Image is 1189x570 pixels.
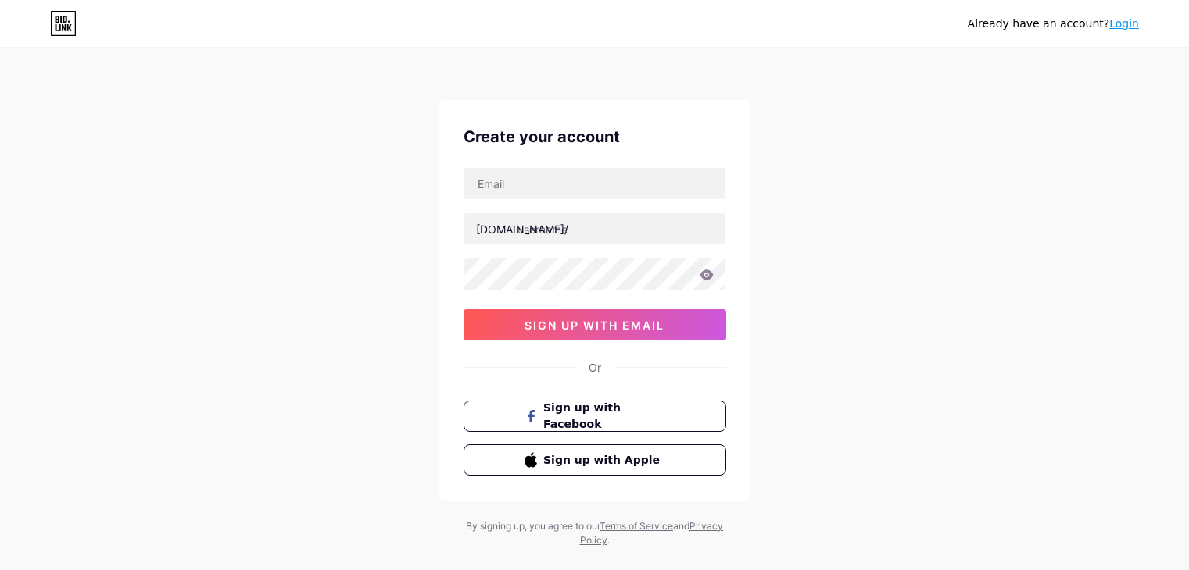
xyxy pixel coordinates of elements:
a: Login [1109,17,1139,30]
span: Sign up with Facebook [543,400,664,433]
div: Create your account [464,125,726,148]
button: sign up with email [464,309,726,340]
input: username [464,213,725,244]
span: sign up with email [525,319,664,332]
div: [DOMAIN_NAME]/ [476,221,568,237]
input: Email [464,168,725,199]
span: Sign up with Apple [543,452,664,468]
div: Already have an account? [968,16,1139,32]
a: Terms of Service [600,520,673,532]
button: Sign up with Facebook [464,401,726,432]
div: By signing up, you agree to our and . [462,519,728,547]
div: Or [589,359,601,376]
button: Sign up with Apple [464,444,726,476]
